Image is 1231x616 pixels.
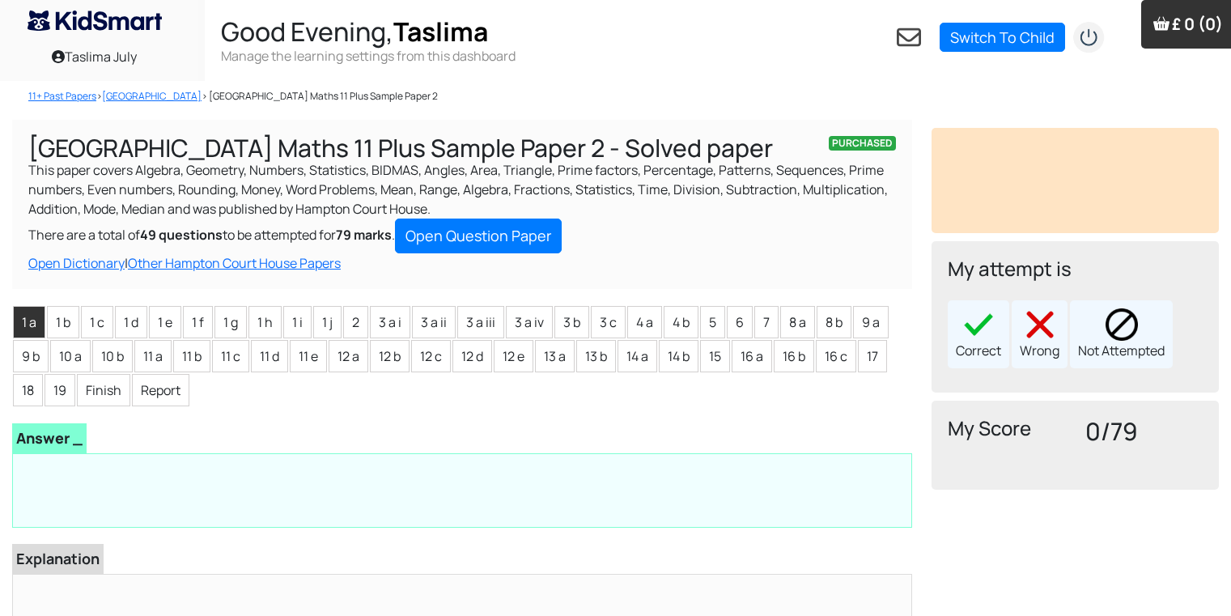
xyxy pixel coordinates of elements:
li: 11 a [134,340,172,372]
li: 18 [13,374,43,406]
li: 1 b [47,306,79,338]
h4: My Score [948,417,1065,440]
nav: > > [GEOGRAPHIC_DATA] Maths 11 Plus Sample Paper 2 [12,89,898,104]
div: This paper covers Algebra, Geometry, Numbers, Statistics, BIDMAS, Angles, Area, Triangle, Prime f... [12,120,912,289]
li: 4 b [664,306,698,338]
div: Correct [948,300,1009,368]
li: 1 j [313,306,342,338]
li: 13 b [576,340,616,372]
li: 5 [700,306,725,338]
h1: [GEOGRAPHIC_DATA] Maths 11 Plus Sample Paper 2 - Solved paper [28,136,896,160]
h4: My attempt is [948,257,1203,281]
a: [GEOGRAPHIC_DATA] [102,89,202,103]
li: 14 b [659,340,698,372]
li: 11 e [290,340,327,372]
li: 10 b [92,340,133,372]
li: 1 a [13,306,45,338]
div: Wrong [1012,300,1068,368]
li: Finish [77,374,130,406]
img: right40x40.png [962,308,995,341]
li: 3 c [591,306,626,338]
li: 9 b [13,340,49,372]
li: 12 d [452,340,492,372]
a: Open Dictionary [28,254,125,272]
li: 17 [858,340,887,372]
li: 3 a iv [506,306,553,338]
b: 49 questions [140,226,223,244]
li: 1 f [183,306,213,338]
a: 11+ Past Papers [28,89,96,103]
li: 6 [727,306,753,338]
li: 14 a [618,340,657,372]
li: 3 a iii [457,306,504,338]
li: 15 [700,340,730,372]
img: logout2.png [1072,21,1105,53]
img: Your items in the shopping basket [1153,15,1169,32]
li: 1 e [149,306,181,338]
span: Taslima [393,14,488,49]
a: Other Hampton Court House Papers [128,254,341,272]
li: 8 b [817,306,851,338]
li: 3 a i [370,306,410,338]
li: Report [132,374,189,406]
li: 19 [45,374,75,406]
li: 1 i [283,306,312,338]
li: 7 [754,306,779,338]
li: 3 a ii [412,306,456,338]
div: Not Attempted [1070,300,1173,368]
img: cross40x40.png [1024,308,1056,341]
a: Switch To Child [940,23,1065,52]
b: Answer _ [16,428,83,448]
li: 16 c [816,340,856,372]
li: 16 b [774,340,814,372]
li: 12 c [411,340,451,372]
a: Open Question Paper [395,219,562,253]
li: 12 e [494,340,533,372]
li: 13 a [535,340,575,372]
li: 12 a [329,340,368,372]
span: £ 0 (0) [1172,13,1223,35]
li: 9 a [853,306,889,338]
li: 8 a [780,306,815,338]
li: 11 c [212,340,249,372]
li: 16 a [732,340,772,372]
li: 11 b [173,340,210,372]
div: | [28,253,896,273]
img: KidSmart logo [28,11,162,31]
li: 12 b [370,340,410,372]
span: PURCHASED [829,136,897,151]
img: block.png [1106,308,1138,341]
h3: 0/79 [1085,417,1203,446]
li: 4 a [627,306,662,338]
li: 1 d [115,306,147,338]
li: 2 [343,306,368,338]
b: 79 marks [336,226,392,244]
h3: Manage the learning settings from this dashboard [221,47,516,65]
li: 3 b [554,306,589,338]
li: 11 d [251,340,288,372]
b: Explanation [16,549,100,568]
li: 1 g [214,306,247,338]
li: 10 a [50,340,91,372]
li: 1 h [248,306,282,338]
li: 1 c [81,306,113,338]
h2: Good Evening, [221,16,516,47]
